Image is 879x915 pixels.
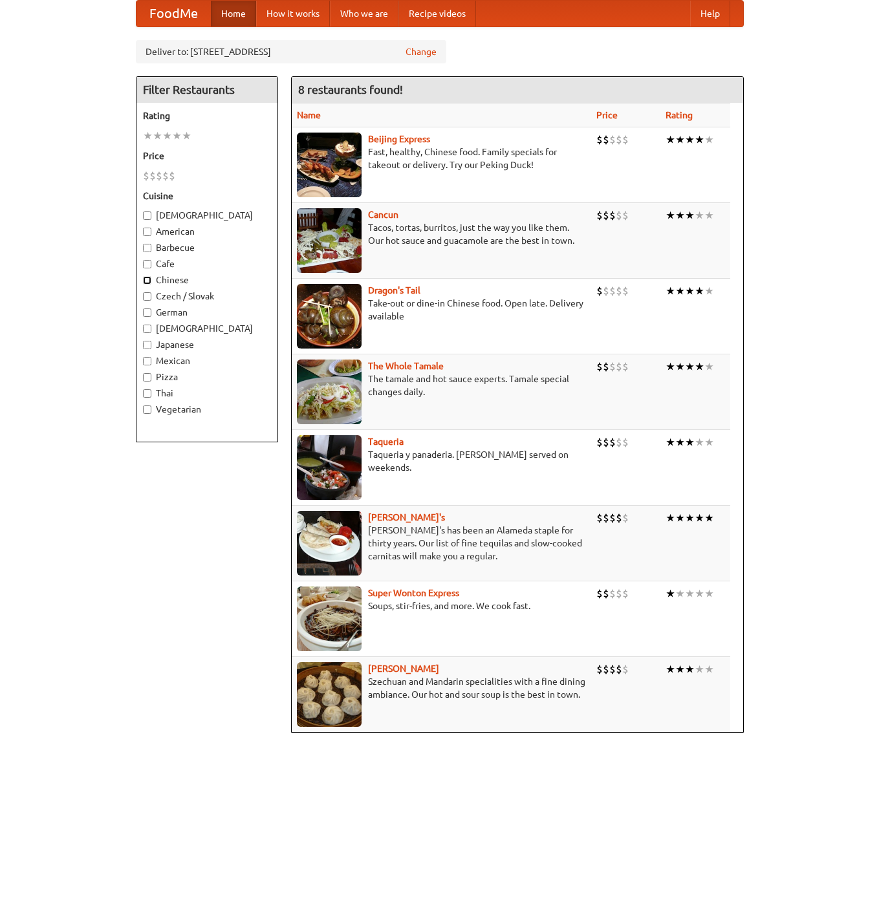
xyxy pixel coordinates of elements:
[622,435,629,449] li: $
[143,274,271,286] label: Chinese
[685,662,695,676] li: ★
[143,338,271,351] label: Japanese
[704,284,714,298] li: ★
[666,435,675,449] li: ★
[622,360,629,374] li: $
[695,284,704,298] li: ★
[156,169,162,183] li: $
[136,1,211,27] a: FoodMe
[368,285,420,296] a: Dragon's Tail
[368,663,439,674] a: [PERSON_NAME]
[143,354,271,367] label: Mexican
[368,361,444,371] a: The Whole Tamale
[666,110,693,120] a: Rating
[596,511,603,525] li: $
[675,208,685,222] li: ★
[622,587,629,601] li: $
[182,129,191,143] li: ★
[616,360,622,374] li: $
[685,133,695,147] li: ★
[704,360,714,374] li: ★
[330,1,398,27] a: Who we are
[603,662,609,676] li: $
[297,524,586,563] p: [PERSON_NAME]'s has been an Alameda staple for thirty years. Our list of fine tequilas and slow-c...
[622,662,629,676] li: $
[666,587,675,601] li: ★
[368,512,445,522] a: [PERSON_NAME]'s
[143,389,151,398] input: Thai
[666,208,675,222] li: ★
[143,260,151,268] input: Cafe
[666,284,675,298] li: ★
[596,110,618,120] a: Price
[149,169,156,183] li: $
[685,360,695,374] li: ★
[675,511,685,525] li: ★
[603,511,609,525] li: $
[297,511,362,576] img: pedros.jpg
[622,208,629,222] li: $
[596,662,603,676] li: $
[143,169,149,183] li: $
[695,208,704,222] li: ★
[616,133,622,147] li: $
[622,284,629,298] li: $
[143,322,271,335] label: [DEMOGRAPHIC_DATA]
[297,435,362,500] img: taqueria.jpg
[704,511,714,525] li: ★
[368,210,398,220] a: Cancun
[143,357,151,365] input: Mexican
[162,169,169,183] li: $
[603,284,609,298] li: $
[666,511,675,525] li: ★
[666,360,675,374] li: ★
[297,448,586,474] p: Taqueria y panaderia. [PERSON_NAME] served on weekends.
[675,360,685,374] li: ★
[609,511,616,525] li: $
[297,208,362,273] img: cancun.jpg
[666,133,675,147] li: ★
[596,587,603,601] li: $
[143,403,271,416] label: Vegetarian
[143,211,151,220] input: [DEMOGRAPHIC_DATA]
[297,221,586,247] p: Tacos, tortas, burritos, just the way you like them. Our hot sauce and guacamole are the best in ...
[704,208,714,222] li: ★
[297,297,586,323] p: Take-out or dine-in Chinese food. Open late. Delivery available
[666,662,675,676] li: ★
[616,435,622,449] li: $
[622,133,629,147] li: $
[704,133,714,147] li: ★
[398,1,476,27] a: Recipe videos
[368,436,404,447] a: Taqueria
[695,511,704,525] li: ★
[172,129,182,143] li: ★
[704,662,714,676] li: ★
[685,511,695,525] li: ★
[143,225,271,238] label: American
[616,208,622,222] li: $
[368,134,430,144] b: Beijing Express
[143,341,151,349] input: Japanese
[609,360,616,374] li: $
[685,208,695,222] li: ★
[298,83,403,96] ng-pluralize: 8 restaurants found!
[297,110,321,120] a: Name
[603,208,609,222] li: $
[603,133,609,147] li: $
[297,675,586,701] p: Szechuan and Mandarin specialities with a fine dining ambiance. Our hot and sour soup is the best...
[211,1,256,27] a: Home
[609,133,616,147] li: $
[690,1,730,27] a: Help
[695,587,704,601] li: ★
[596,133,603,147] li: $
[143,292,151,301] input: Czech / Slovak
[143,405,151,414] input: Vegetarian
[297,284,362,349] img: dragon.jpg
[368,588,459,598] b: Super Wonton Express
[162,129,172,143] li: ★
[143,149,271,162] h5: Price
[675,133,685,147] li: ★
[143,387,271,400] label: Thai
[695,360,704,374] li: ★
[297,360,362,424] img: wholetamale.jpg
